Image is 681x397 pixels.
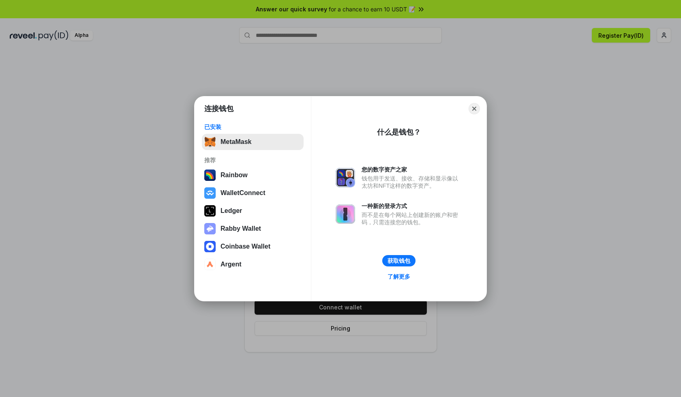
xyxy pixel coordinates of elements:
[362,166,462,173] div: 您的数字资产之家
[377,127,421,137] div: 什么是钱包？
[221,243,270,250] div: Coinbase Wallet
[221,189,266,197] div: WalletConnect
[383,271,415,282] a: 了解更多
[204,187,216,199] img: svg+xml,%3Csvg%20width%3D%2228%22%20height%3D%2228%22%20viewBox%3D%220%200%2028%2028%22%20fill%3D...
[469,103,480,114] button: Close
[362,202,462,210] div: 一种新的登录方式
[204,259,216,270] img: svg+xml,%3Csvg%20width%3D%2228%22%20height%3D%2228%22%20viewBox%3D%220%200%2028%2028%22%20fill%3D...
[362,175,462,189] div: 钱包用于发送、接收、存储和显示像以太坊和NFT这样的数字资产。
[204,241,216,252] img: svg+xml,%3Csvg%20width%3D%2228%22%20height%3D%2228%22%20viewBox%3D%220%200%2028%2028%22%20fill%3D...
[202,203,304,219] button: Ledger
[388,273,410,280] div: 了解更多
[336,168,355,187] img: svg+xml,%3Csvg%20xmlns%3D%22http%3A%2F%2Fwww.w3.org%2F2000%2Fsvg%22%20fill%3D%22none%22%20viewBox...
[204,205,216,217] img: svg+xml,%3Csvg%20xmlns%3D%22http%3A%2F%2Fwww.w3.org%2F2000%2Fsvg%22%20width%3D%2228%22%20height%3...
[202,221,304,237] button: Rabby Wallet
[204,170,216,181] img: svg+xml,%3Csvg%20width%3D%22120%22%20height%3D%22120%22%20viewBox%3D%220%200%20120%20120%22%20fil...
[221,138,251,146] div: MetaMask
[221,225,261,232] div: Rabby Wallet
[202,134,304,150] button: MetaMask
[202,167,304,183] button: Rainbow
[204,123,301,131] div: 已安装
[388,257,410,264] div: 获取钱包
[202,238,304,255] button: Coinbase Wallet
[204,157,301,164] div: 推荐
[382,255,415,266] button: 获取钱包
[221,261,242,268] div: Argent
[204,104,233,114] h1: 连接钱包
[204,136,216,148] img: svg+xml,%3Csvg%20fill%3D%22none%22%20height%3D%2233%22%20viewBox%3D%220%200%2035%2033%22%20width%...
[202,256,304,273] button: Argent
[221,207,242,215] div: Ledger
[202,185,304,201] button: WalletConnect
[221,172,248,179] div: Rainbow
[336,204,355,224] img: svg+xml,%3Csvg%20xmlns%3D%22http%3A%2F%2Fwww.w3.org%2F2000%2Fsvg%22%20fill%3D%22none%22%20viewBox...
[204,223,216,234] img: svg+xml,%3Csvg%20xmlns%3D%22http%3A%2F%2Fwww.w3.org%2F2000%2Fsvg%22%20fill%3D%22none%22%20viewBox...
[362,211,462,226] div: 而不是在每个网站上创建新的账户和密码，只需连接您的钱包。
